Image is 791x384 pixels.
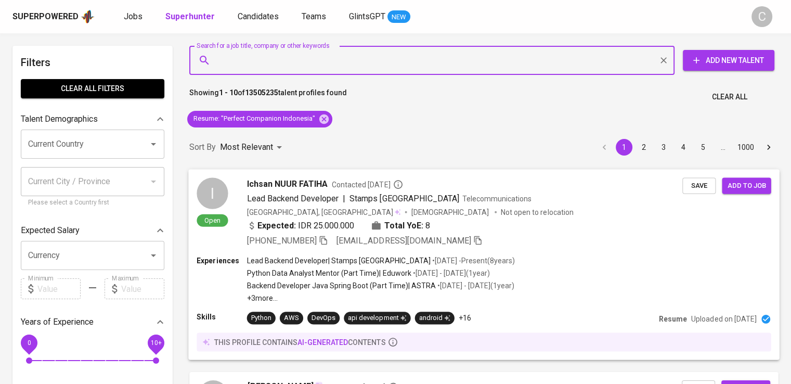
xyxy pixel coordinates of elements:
p: Please select a Country first [28,198,157,208]
p: • [DATE] - [DATE] ( 1 year ) [411,268,490,278]
button: Go to page 4 [675,139,692,156]
p: Lead Backend Developer | Stamps [GEOGRAPHIC_DATA] [247,255,431,265]
span: Resume : "Perfect Companion Indonesia" [187,114,321,124]
p: Most Relevant [220,141,273,153]
p: Skills [197,312,247,322]
button: Clear [656,53,671,68]
span: | [343,192,345,204]
div: DevOps [312,313,335,323]
p: Experiences [197,255,247,265]
span: Lead Backend Developer [247,193,339,203]
b: 13505235 [245,88,278,97]
span: Ichsan NUUR FATIHA [247,177,328,190]
span: [PHONE_NUMBER] [247,235,317,245]
span: Jobs [124,11,142,21]
a: Jobs [124,10,145,23]
span: Clear All [712,91,747,104]
span: Telecommunications [462,194,531,202]
div: api development [348,313,406,323]
b: Total YoE: [384,219,423,232]
span: 0 [27,339,31,347]
a: GlintsGPT NEW [349,10,410,23]
div: Python [251,313,271,323]
p: Sort By [189,141,216,153]
div: [GEOGRAPHIC_DATA], [GEOGRAPHIC_DATA] [247,207,401,217]
span: Open [200,215,225,224]
a: Teams [302,10,328,23]
p: Backend Developer Java Spring Boot (Part Time) | ASTRA [247,280,436,291]
a: IOpenIchsan NUUR FATIHAContacted [DATE]Lead Backend Developer|Stamps [GEOGRAPHIC_DATA]Telecommuni... [189,170,779,360]
h6: Filters [21,54,164,71]
p: • [DATE] - Present ( 8 years ) [431,255,515,265]
span: AI-generated [297,338,348,346]
div: Years of Experience [21,312,164,332]
img: app logo [81,9,95,24]
button: Open [146,248,161,263]
button: Go to page 3 [655,139,672,156]
div: C [751,6,772,27]
p: +3 more ... [247,293,515,303]
span: 8 [425,219,430,232]
span: Add New Talent [691,54,766,67]
button: Clear All [708,87,751,107]
input: Value [37,278,81,299]
button: Go to page 1000 [734,139,757,156]
button: Go to next page [760,139,777,156]
b: Expected: [257,219,296,232]
div: AWS [284,313,299,323]
p: Python Data Analyst Mentor (Part Time) | Eduwork [247,268,411,278]
div: Most Relevant [220,138,286,157]
div: IDR 25.000.000 [247,219,355,232]
nav: pagination navigation [594,139,779,156]
p: Resume [659,314,687,324]
span: Save [688,180,710,191]
button: Go to page 2 [636,139,652,156]
input: Value [121,278,164,299]
button: Add New Talent [683,50,774,71]
svg: By Batam recruiter [393,179,403,189]
span: Teams [302,11,326,21]
span: GlintsGPT [349,11,385,21]
p: Showing of talent profiles found [189,87,347,107]
a: Candidates [238,10,281,23]
div: Resume: "Perfect Companion Indonesia" [187,111,332,127]
b: 1 - 10 [219,88,238,97]
span: [EMAIL_ADDRESS][DOMAIN_NAME] [336,235,471,245]
p: Talent Demographics [21,113,98,125]
button: Clear All filters [21,79,164,98]
button: Go to page 5 [695,139,711,156]
a: Superpoweredapp logo [12,9,95,24]
span: Add to job [727,180,766,191]
div: Talent Demographics [21,109,164,130]
span: Contacted [DATE] [332,179,403,189]
div: Expected Salary [21,220,164,241]
button: Save [682,177,716,194]
a: Superhunter [165,10,217,23]
button: page 1 [616,139,632,156]
p: Years of Experience [21,316,94,328]
span: NEW [387,12,410,22]
p: +16 [459,313,471,323]
span: 10+ [150,339,161,347]
b: Superhunter [165,11,215,21]
span: Stamps [GEOGRAPHIC_DATA] [349,193,459,203]
div: Superpowered [12,11,79,23]
div: … [715,142,731,152]
div: I [197,177,228,209]
p: Uploaded on [DATE] [691,314,756,324]
p: Not open to relocation [501,207,573,217]
p: Expected Salary [21,224,80,237]
span: Candidates [238,11,279,21]
button: Add to job [722,177,771,194]
span: [DEMOGRAPHIC_DATA] [411,207,490,217]
p: this profile contains contents [214,337,385,347]
span: Clear All filters [29,82,156,95]
p: • [DATE] - [DATE] ( 1 year ) [436,280,514,291]
div: android [419,313,450,323]
button: Open [146,137,161,151]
